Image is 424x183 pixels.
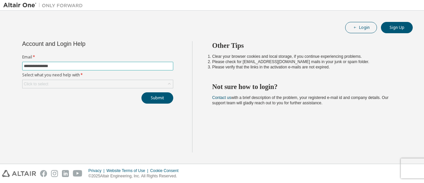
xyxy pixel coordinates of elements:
[40,170,47,177] img: facebook.svg
[22,54,173,60] label: Email
[62,170,69,177] img: linkedin.svg
[212,54,401,59] li: Clear your browser cookies and local storage, if you continue experiencing problems.
[212,82,401,91] h2: Not sure how to login?
[2,170,36,177] img: altair_logo.svg
[88,168,106,173] div: Privacy
[212,41,401,50] h2: Other Tips
[345,22,377,33] button: Login
[51,170,58,177] img: instagram.svg
[212,95,231,100] a: Contact us
[88,173,183,179] p: © 2025 Altair Engineering, Inc. All Rights Reserved.
[3,2,86,9] img: Altair One
[212,95,389,105] span: with a brief description of the problem, your registered e-mail id and company details. Our suppo...
[22,72,173,78] label: Select what you need help with
[23,80,173,88] div: Click to select
[212,64,401,70] li: Please verify that the links in the activation e-mails are not expired.
[106,168,150,173] div: Website Terms of Use
[24,81,48,87] div: Click to select
[22,41,143,46] div: Account and Login Help
[73,170,82,177] img: youtube.svg
[381,22,413,33] button: Sign Up
[141,92,173,104] button: Submit
[212,59,401,64] li: Please check for [EMAIL_ADDRESS][DOMAIN_NAME] mails in your junk or spam folder.
[150,168,182,173] div: Cookie Consent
